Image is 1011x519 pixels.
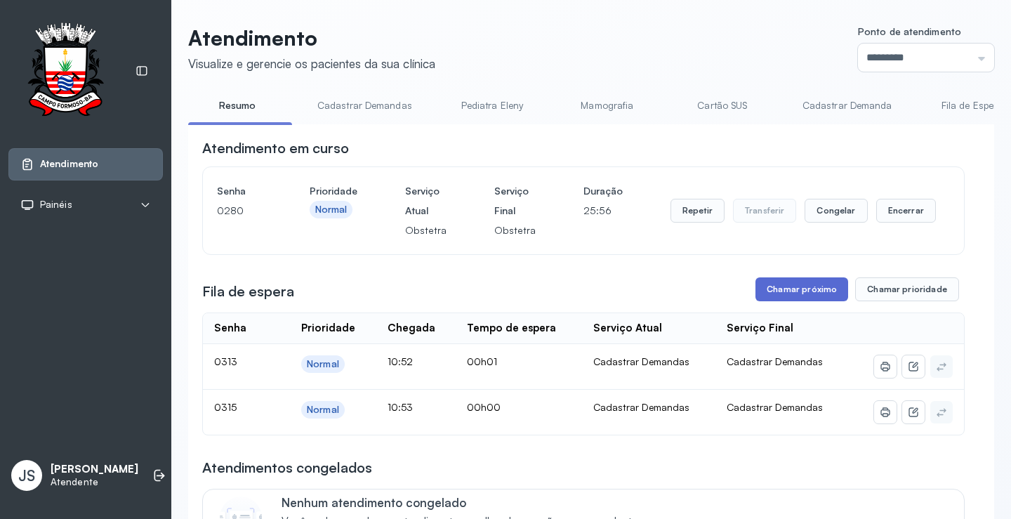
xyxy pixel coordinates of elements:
[494,221,536,240] p: Obstetra
[467,355,497,367] span: 00h01
[214,322,246,335] div: Senha
[301,322,355,335] div: Prioridade
[51,476,138,488] p: Atendente
[40,199,72,211] span: Painéis
[202,282,294,301] h3: Fila de espera
[303,94,426,117] a: Cadastrar Demandas
[405,221,447,240] p: Obstetra
[217,201,262,221] p: 0280
[733,199,797,223] button: Transferir
[467,401,501,413] span: 00h00
[593,322,662,335] div: Serviço Atual
[558,94,656,117] a: Mamografia
[188,94,286,117] a: Resumo
[214,401,237,413] span: 0315
[788,94,906,117] a: Cadastrar Demanda
[202,138,349,158] h3: Atendimento em curso
[307,358,339,370] div: Normal
[40,158,98,170] span: Atendimento
[593,355,705,368] div: Cadastrar Demandas
[217,181,262,201] h4: Senha
[307,404,339,416] div: Normal
[755,277,848,301] button: Chamar próximo
[188,56,435,71] div: Visualize e gerencie os pacientes da sua clínica
[388,355,413,367] span: 10:52
[583,201,623,221] p: 25:56
[494,181,536,221] h4: Serviço Final
[388,322,435,335] div: Chegada
[673,94,772,117] a: Cartão SUS
[805,199,867,223] button: Congelar
[583,181,623,201] h4: Duração
[282,495,653,510] p: Nenhum atendimento congelado
[593,401,705,414] div: Cadastrar Demandas
[188,25,435,51] p: Atendimento
[876,199,936,223] button: Encerrar
[405,181,447,221] h4: Serviço Atual
[670,199,725,223] button: Repetir
[855,277,959,301] button: Chamar prioridade
[467,322,556,335] div: Tempo de espera
[315,204,348,216] div: Normal
[727,355,823,367] span: Cadastrar Demandas
[388,401,413,413] span: 10:53
[51,463,138,476] p: [PERSON_NAME]
[310,181,357,201] h4: Prioridade
[202,458,372,478] h3: Atendimentos congelados
[727,401,823,413] span: Cadastrar Demandas
[727,322,793,335] div: Serviço Final
[443,94,541,117] a: Pediatra Eleny
[20,157,151,171] a: Atendimento
[15,22,116,120] img: Logotipo do estabelecimento
[858,25,961,37] span: Ponto de atendimento
[214,355,237,367] span: 0313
